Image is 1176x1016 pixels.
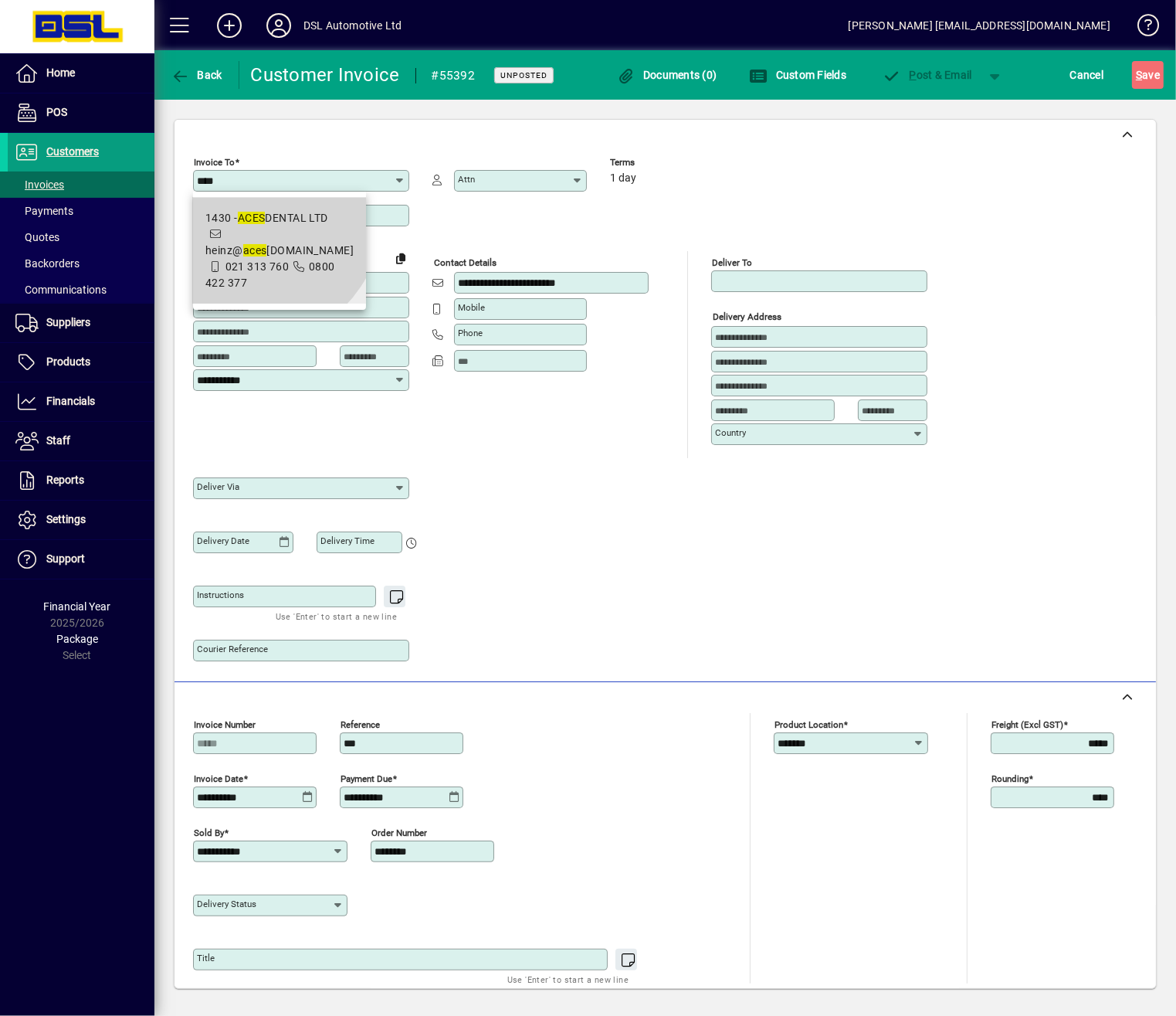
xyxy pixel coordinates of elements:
span: 1 day [610,172,636,185]
button: Save [1132,61,1164,89]
mat-label: Instructions [197,590,244,600]
span: Invoices [15,178,64,191]
button: Cancel [1066,61,1108,89]
div: [PERSON_NAME] [EMAIL_ADDRESS][DOMAIN_NAME] [849,13,1110,38]
a: Backorders [8,250,154,277]
mat-label: Freight (excl GST) [991,719,1063,729]
span: S [1136,69,1142,81]
mat-label: Courier Reference [197,644,268,654]
a: Invoices [8,172,154,198]
mat-label: Invoice date [194,773,243,783]
span: Financials [46,395,95,407]
a: Staff [8,422,154,460]
span: Documents (0) [617,69,717,81]
span: Back [171,69,222,81]
span: P [910,69,917,81]
a: Products [8,343,154,382]
mat-label: Invoice To [194,157,235,168]
mat-label: Invoice number [194,719,256,729]
span: 021 313 760 [225,260,290,273]
a: Communications [8,277,154,303]
span: Reports [46,474,84,486]
mat-label: Order number [371,827,427,838]
button: Copy to Delivery address [388,246,413,270]
span: Financial Year [44,600,111,613]
mat-hint: Use 'Enter' to start a new line [276,607,397,625]
span: ost & Email [883,69,972,81]
mat-label: Delivery date [197,535,249,546]
div: #55392 [432,63,476,88]
mat-label: Payment due [341,773,392,783]
mat-label: Delivery status [197,899,256,909]
button: Back [167,61,226,89]
mat-label: Delivery time [320,535,374,546]
a: Settings [8,501,154,539]
button: Documents (0) [613,61,721,89]
span: Settings [46,513,86,525]
div: Customer Invoice [251,63,400,87]
span: Support [46,552,85,565]
span: Custom Fields [749,69,846,81]
span: Communications [15,284,107,296]
button: Add [205,12,254,39]
button: Profile [254,12,303,39]
span: Quotes [15,231,59,243]
mat-label: Country [715,427,746,438]
mat-label: Rounding [991,773,1029,783]
mat-label: Deliver To [712,257,752,268]
a: Payments [8,198,154,224]
app-page-header-button: Back [154,61,239,89]
span: Cancel [1070,63,1104,87]
mat-label: Product location [774,719,843,729]
a: Suppliers [8,304,154,342]
span: Products [46,355,90,368]
span: ave [1136,63,1160,87]
em: aces [243,244,267,257]
a: Knowledge Base [1126,3,1157,53]
mat-label: Reference [341,719,380,729]
a: Home [8,54,154,93]
span: Suppliers [46,316,90,328]
span: heinz@ [DOMAIN_NAME] [205,244,354,257]
span: POS [46,106,67,118]
mat-label: Phone [458,328,483,338]
div: 1430 - DENTAL LTD [205,210,354,226]
button: Post & Email [875,61,980,89]
a: Support [8,540,154,579]
span: Backorders [15,257,80,270]
span: Staff [46,434,70,447]
mat-hint: Use 'Enter' to start a new line [507,970,629,988]
mat-label: Title [197,953,215,963]
span: Customers [46,145,99,158]
mat-label: Deliver via [197,481,239,492]
span: Payments [15,205,73,217]
em: ACES [238,212,266,224]
a: POS [8,93,154,132]
button: Custom Fields [745,61,850,89]
span: Terms [610,158,703,168]
mat-label: Attn [458,174,475,185]
mat-label: Mobile [458,302,485,313]
a: Quotes [8,224,154,250]
div: DSL Automotive Ltd [303,13,402,38]
a: Reports [8,461,154,500]
mat-label: Sold by [194,827,224,838]
span: Package [56,633,98,645]
span: Home [46,66,75,79]
span: Unposted [500,70,547,80]
mat-option: 1430 - ACES DENTAL LTD [193,198,366,304]
a: Financials [8,382,154,421]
